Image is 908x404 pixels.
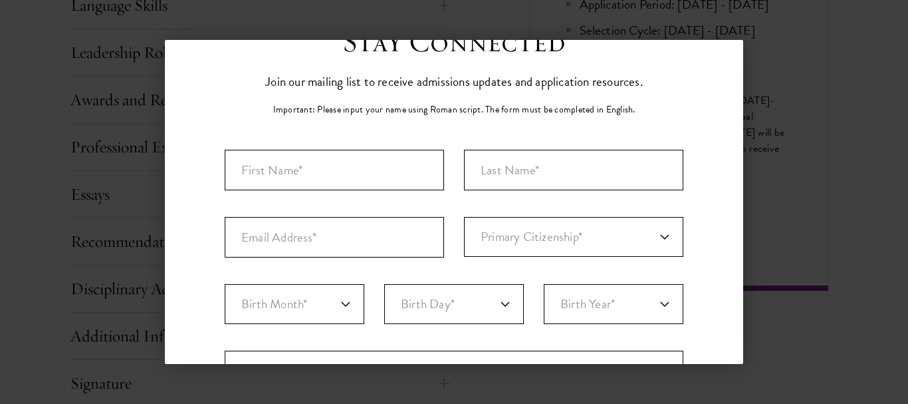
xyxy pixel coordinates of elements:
input: Email Address* [225,217,444,258]
h3: Stay Connected [342,23,566,61]
div: Primary Citizenship* [464,217,683,258]
p: Join our mailing list to receive admissions updates and application resources. [265,71,643,93]
select: Month [225,284,364,324]
p: Important: Please input your name using Roman script. The form must be completed in English. [273,102,635,116]
div: Birthdate* [225,284,683,351]
div: Last Name (Family Name)* [464,150,683,190]
input: First Name* [225,150,444,190]
select: Year [544,284,683,324]
input: Last Name* [464,150,683,190]
select: Day [384,284,524,324]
